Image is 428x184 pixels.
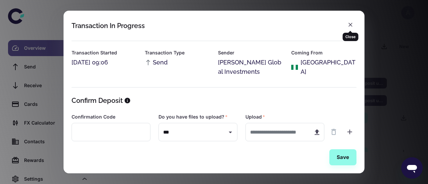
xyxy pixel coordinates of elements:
[301,58,356,76] div: [GEOGRAPHIC_DATA]
[72,58,137,67] div: [DATE] 09:06
[401,157,423,179] iframe: Button to launch messaging window
[72,22,145,30] div: Transaction In Progress
[226,128,235,137] button: Open
[218,58,283,76] div: [PERSON_NAME] Global Investments
[72,114,115,120] label: Confirmation Code
[72,96,123,106] h5: Confirm Deposit
[329,149,356,165] button: Save
[218,49,283,56] h6: Sender
[145,49,210,56] h6: Transaction Type
[245,114,265,120] label: Upload
[291,49,356,56] h6: Coming From
[72,49,137,56] h6: Transaction Started
[145,58,168,67] span: Send
[158,114,228,120] label: Do you have files to upload?
[343,33,358,41] div: Close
